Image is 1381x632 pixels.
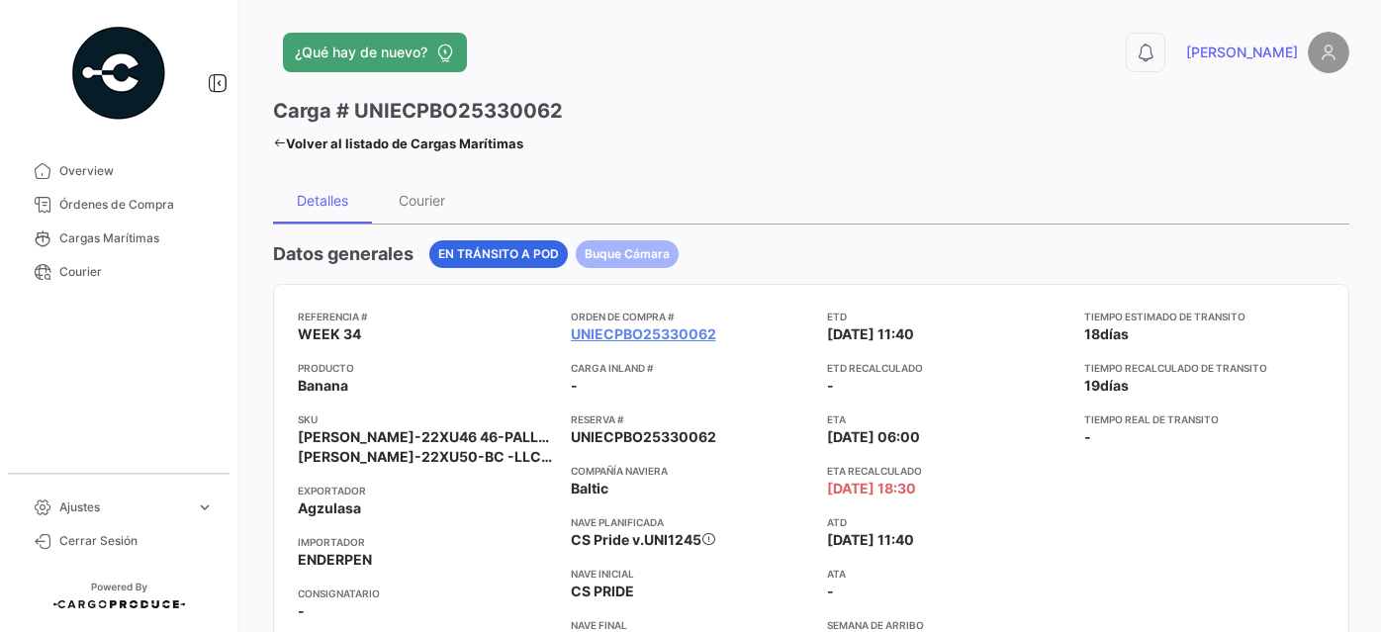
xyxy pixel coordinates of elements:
[298,309,555,324] app-card-info-title: Referencia #
[571,463,812,479] app-card-info-title: Compañía naviera
[295,43,427,62] span: ¿Qué hay de nuevo?
[59,532,214,550] span: Cerrar Sesión
[1100,325,1129,342] span: días
[59,162,214,180] span: Overview
[827,309,1068,324] app-card-info-title: ETD
[16,154,222,188] a: Overview
[298,427,555,447] span: [PERSON_NAME]-22XU46 46-PALLET LLC TEALINE
[298,534,555,550] app-card-info-title: Importador
[1100,377,1129,394] span: días
[298,411,555,427] app-card-info-title: SKU
[571,479,608,498] span: Baltic
[827,411,1068,427] app-card-info-title: ETA
[571,309,812,324] app-card-info-title: Orden de Compra #
[298,550,372,570] span: ENDERPEN
[827,377,834,394] span: -
[827,582,834,601] span: -
[827,360,1068,376] app-card-info-title: ETD Recalculado
[298,324,361,344] span: WEEK 34
[438,245,559,263] span: En tránsito a POD
[399,192,445,209] div: Courier
[571,514,812,530] app-card-info-title: Nave planificada
[571,324,716,344] a: UNIECPBO25330062
[298,483,555,498] app-card-info-title: Exportador
[69,24,168,123] img: powered-by.png
[827,463,1068,479] app-card-info-title: ETA Recalculado
[827,514,1068,530] app-card-info-title: ATD
[298,360,555,376] app-card-info-title: Producto
[1084,377,1100,394] span: 19
[298,447,555,467] span: [PERSON_NAME]-22XU50-BC -LLC TEALINE PALLET
[16,222,222,255] a: Cargas Marítimas
[827,427,920,447] span: [DATE] 06:00
[283,33,467,72] button: ¿Qué hay de nuevo?
[827,530,914,550] span: [DATE] 11:40
[585,245,670,263] span: Buque Cámara
[571,531,701,548] span: CS Pride v.UNI1245
[571,582,634,601] span: CS PRIDE
[273,240,414,268] h4: Datos generales
[571,411,812,427] app-card-info-title: Reserva #
[827,566,1068,582] app-card-info-title: ATA
[298,498,361,518] span: Agzulasa
[1084,325,1100,342] span: 18
[16,188,222,222] a: Órdenes de Compra
[571,566,812,582] app-card-info-title: Nave inicial
[827,324,914,344] span: [DATE] 11:40
[827,479,916,498] span: [DATE] 18:30
[571,427,716,447] span: UNIECPBO25330062
[196,498,214,516] span: expand_more
[16,255,222,289] a: Courier
[59,229,214,247] span: Cargas Marítimas
[1084,360,1326,376] app-card-info-title: Tiempo recalculado de transito
[59,263,214,281] span: Courier
[298,601,305,621] span: -
[1186,43,1298,62] span: [PERSON_NAME]
[273,97,563,125] h3: Carga # UNIECPBO25330062
[59,196,214,214] span: Órdenes de Compra
[298,376,348,396] span: Banana
[273,130,523,157] a: Volver al listado de Cargas Marítimas
[298,586,555,601] app-card-info-title: Consignatario
[59,498,188,516] span: Ajustes
[1084,411,1326,427] app-card-info-title: Tiempo real de transito
[1084,309,1326,324] app-card-info-title: Tiempo estimado de transito
[1084,428,1091,445] span: -
[297,192,348,209] div: Detalles
[1308,32,1349,73] img: placeholder-user.png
